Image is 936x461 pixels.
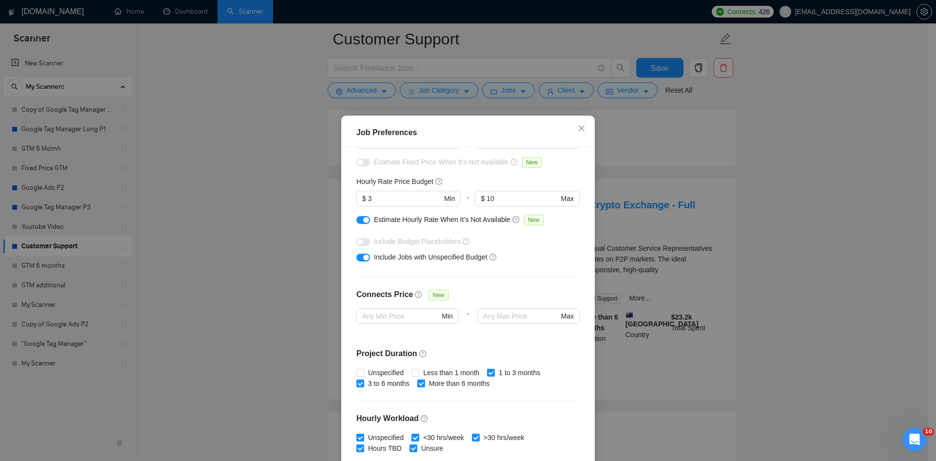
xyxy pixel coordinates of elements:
[356,413,580,424] h4: Hourly Workload
[374,158,508,166] span: Estimate Fixed Price When It’s Not Available
[356,348,580,360] h4: Project Duration
[417,443,447,454] span: Unsure
[463,238,470,245] span: question-circle
[374,253,487,261] span: Include Jobs with Unspecified Budget
[495,367,544,378] span: 1 to 3 months
[364,378,413,389] span: 3 to 6 months
[419,350,427,358] span: question-circle
[415,291,423,299] span: question-circle
[524,215,544,225] span: New
[356,176,433,187] h5: Hourly Rate Price Budget
[510,158,518,166] span: question-circle
[421,415,429,422] span: question-circle
[461,191,475,214] div: -
[903,428,926,451] iframe: Intercom live chat
[487,193,559,204] input: ∞
[429,290,448,301] span: New
[374,238,461,245] span: Include Budget Placeholders
[419,432,468,443] span: <30 hrs/week
[368,193,442,204] input: 0
[425,378,494,389] span: More than 6 months
[374,216,510,223] span: Estimate Hourly Rate When It’s Not Available
[480,432,528,443] span: >30 hrs/week
[364,443,406,454] span: Hours TBD
[483,311,559,321] input: Any Max Price
[364,367,408,378] span: Unspecified
[489,253,497,261] span: question-circle
[578,124,585,132] span: close
[364,432,408,443] span: Unspecified
[512,216,520,223] span: question-circle
[568,116,595,142] button: Close
[444,193,455,204] span: Min
[481,193,485,204] span: $
[419,367,483,378] span: Less than 1 month
[356,289,413,301] h4: Connects Price
[435,178,443,185] span: question-circle
[459,308,477,336] div: -
[442,311,453,321] span: Min
[522,157,542,168] span: New
[362,193,366,204] span: $
[356,127,580,139] div: Job Preferences
[923,428,934,436] span: 10
[561,193,574,204] span: Max
[362,311,440,321] input: Any Min Price
[561,311,574,321] span: Max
